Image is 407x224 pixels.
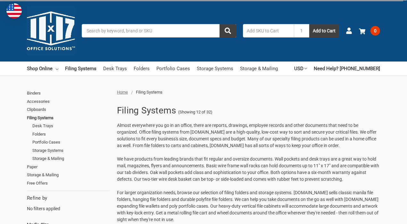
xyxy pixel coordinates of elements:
[65,62,96,76] a: Filing Systems
[27,62,58,76] a: Shop Online
[103,62,127,76] a: Desk Trays
[359,22,380,39] a: 0
[243,24,294,37] input: Add SKU to Cart
[27,89,110,97] a: Binders
[32,154,110,163] a: Storage & Mailing
[294,62,307,76] a: USD
[27,195,110,202] h5: Refine by
[354,207,407,224] iframe: Google Customer Reviews
[32,146,110,155] a: Storage Systems
[134,62,150,76] a: Folders
[117,122,380,149] p: Almost everywhere you go in an office, there are reports, drawings, employee records and other do...
[27,195,110,212] div: No filters applied
[197,62,233,76] a: Storage Systems
[27,7,75,55] img: 11x17.com
[32,122,110,130] a: Desk Trays
[27,171,110,179] a: Storage & Mailing
[6,3,22,19] img: duty and tax information for United States
[117,156,380,183] p: We have products from leading brands that fit regular and oversize documents. Wall pockets and de...
[309,24,339,37] button: Add to Cart
[178,109,212,115] span: (Showing 12 of 32)
[27,105,110,114] a: Clipboards
[156,62,190,76] a: Portfolio Cases
[136,90,162,95] span: Filing Systems
[27,114,110,122] a: Filing Systems
[32,138,110,146] a: Portfolio Cases
[27,179,110,187] a: Free Offers
[82,24,236,37] input: Search by keyword, brand or SKU
[27,97,110,106] a: Accessories
[117,90,128,95] a: Home
[27,163,110,171] a: Paper
[314,62,380,76] a: Need Help? [PHONE_NUMBER]
[117,102,176,119] h1: Filing Systems
[117,189,380,223] p: For larger organization needs, browse our selection of filing folders and storage systems. [DOMAI...
[32,130,110,138] a: Folders
[370,26,380,36] span: 0
[240,62,278,76] a: Storage & Mailing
